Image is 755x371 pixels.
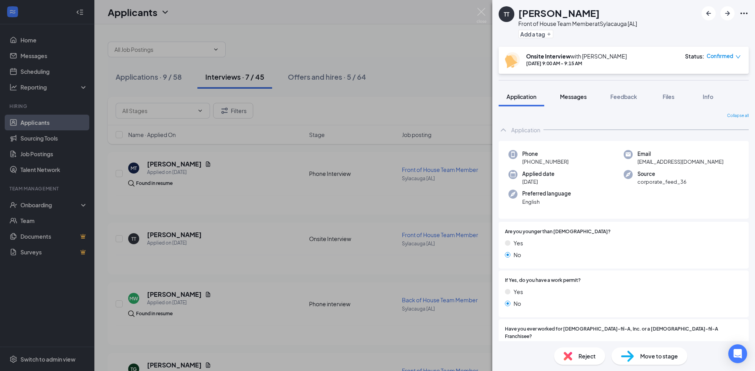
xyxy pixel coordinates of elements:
[685,52,704,60] div: Status :
[499,125,508,135] svg: ChevronUp
[522,150,569,158] span: Phone
[578,352,596,360] span: Reject
[547,32,551,37] svg: Plus
[702,6,716,20] button: ArrowLeftNew
[703,93,713,100] span: Info
[637,150,724,158] span: Email
[610,93,637,100] span: Feedback
[522,178,554,186] span: [DATE]
[723,9,732,18] svg: ArrowRight
[637,178,687,186] span: corporate_feed_36
[526,52,627,60] div: with [PERSON_NAME]
[514,239,523,247] span: Yes
[707,52,733,60] span: Confirmed
[522,190,571,197] span: Preferred language
[728,344,747,363] div: Open Intercom Messenger
[522,158,569,166] span: [PHONE_NUMBER]
[514,250,521,259] span: No
[506,93,536,100] span: Application
[505,277,581,284] span: If Yes, do you have a work permit?
[663,93,674,100] span: Files
[504,10,509,18] div: TT
[739,9,749,18] svg: Ellipses
[505,228,611,236] span: Are you younger than [DEMOGRAPHIC_DATA]?
[735,54,741,60] span: down
[518,30,553,38] button: PlusAdd a tag
[727,113,749,119] span: Collapse all
[526,53,571,60] b: Onsite Interview
[560,93,587,100] span: Messages
[505,325,742,340] span: Have you ever worked for [DEMOGRAPHIC_DATA]-fil-A, Inc. or a [DEMOGRAPHIC_DATA]-fil-A Franchisee?
[522,198,571,206] span: English
[704,9,713,18] svg: ArrowLeftNew
[637,158,724,166] span: [EMAIL_ADDRESS][DOMAIN_NAME]
[522,170,554,178] span: Applied date
[637,170,687,178] span: Source
[514,287,523,296] span: Yes
[518,20,637,27] div: Front of House Team Member at Sylacauga [AL]
[518,6,600,20] h1: [PERSON_NAME]
[511,126,540,134] div: Application
[640,352,678,360] span: Move to stage
[526,60,627,67] div: [DATE] 9:00 AM - 9:15 AM
[720,6,735,20] button: ArrowRight
[514,299,521,308] span: No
